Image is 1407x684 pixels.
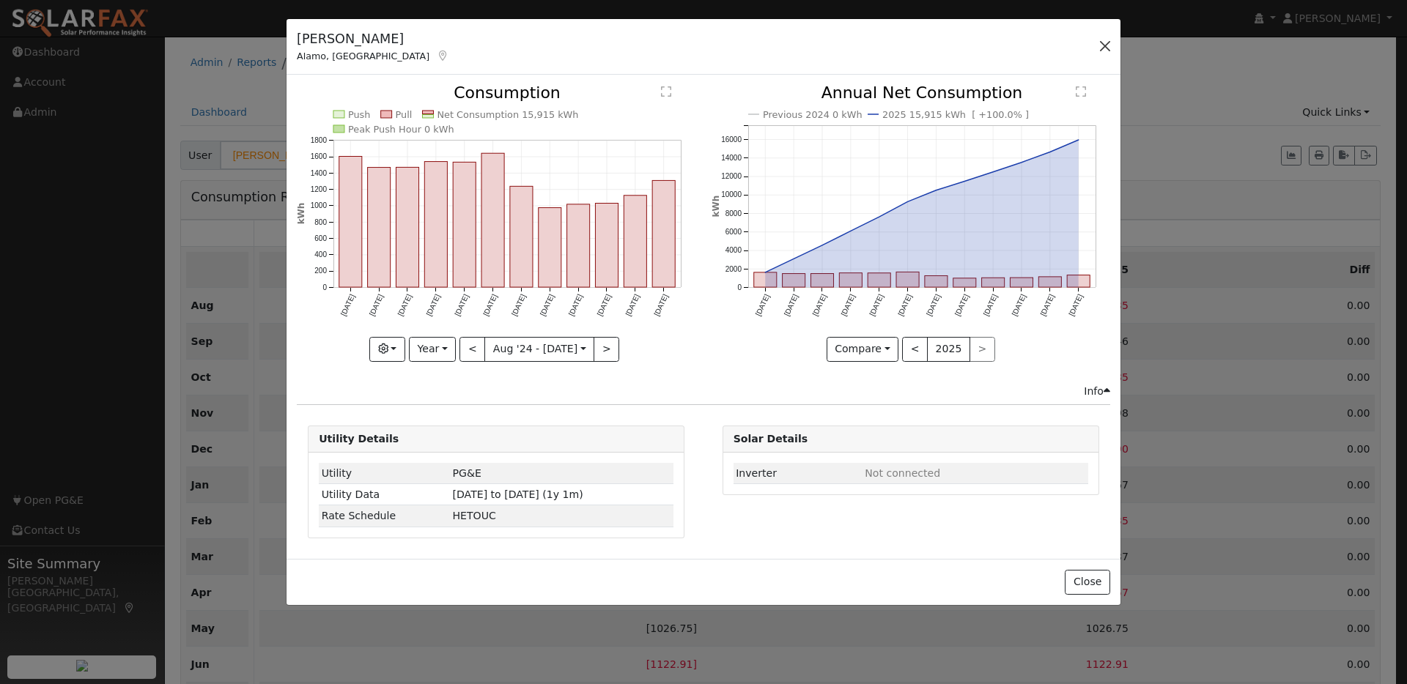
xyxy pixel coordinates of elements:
[721,191,742,199] text: 10000
[596,204,618,288] rect: onclick=""
[827,337,899,362] button: Compare
[624,293,641,317] text: [DATE]
[396,109,413,120] text: Pull
[653,293,670,317] text: [DATE]
[437,50,450,62] a: Map
[782,274,805,288] rect: onclick=""
[319,484,450,505] td: Utility Data
[754,293,771,317] text: [DATE]
[453,467,481,479] span: ID: 17186536, authorized: 08/17/25
[1010,293,1027,317] text: [DATE]
[396,168,419,288] rect: onclick=""
[296,203,306,225] text: kWh
[323,283,328,291] text: 0
[868,273,890,287] rect: onclick=""
[725,247,742,255] text: 4000
[1038,277,1061,287] rect: onclick=""
[734,463,863,484] td: Inverter
[1067,293,1084,317] text: [DATE]
[876,215,882,220] circle: onclick=""
[409,337,456,362] button: Year
[339,293,356,317] text: [DATE]
[762,269,768,275] circle: onclick=""
[904,199,910,205] circle: onclick=""
[848,228,854,234] circle: onclick=""
[425,162,448,288] rect: onclick=""
[314,251,327,259] text: 400
[953,278,976,287] rect: onclick=""
[453,163,476,288] rect: onclick=""
[314,234,327,242] text: 600
[311,202,328,210] text: 1000
[481,154,504,288] rect: onclick=""
[510,187,533,288] rect: onclick=""
[368,293,385,317] text: [DATE]
[927,337,970,362] button: 2025
[821,83,1022,102] text: Annual Net Consumption
[1065,570,1109,595] button: Close
[319,433,399,445] strong: Utility Details
[896,272,919,288] rect: onclick=""
[725,209,742,218] text: 8000
[396,293,413,317] text: [DATE]
[459,337,485,362] button: <
[368,168,391,288] rect: onclick=""
[1047,149,1053,155] circle: onclick=""
[594,337,619,362] button: >
[454,293,470,317] text: [DATE]
[539,208,561,288] rect: onclick=""
[721,154,742,162] text: 14000
[297,51,429,62] span: Alamo, [GEOGRAPHIC_DATA]
[311,185,328,193] text: 1200
[437,109,579,120] text: Net Consumption 15,915 kWh
[661,86,671,97] text: 
[653,181,676,288] rect: onclick=""
[481,293,498,317] text: [DATE]
[981,278,1004,288] rect: onclick=""
[319,505,450,527] td: Rate Schedule
[725,228,742,236] text: 6000
[925,293,942,317] text: [DATE]
[882,109,1029,120] text: 2025 15,915 kWh [ +100.0% ]
[510,293,527,317] text: [DATE]
[839,293,856,317] text: [DATE]
[725,265,742,273] text: 2000
[753,272,776,287] rect: onclick=""
[925,276,948,288] rect: onclick=""
[1010,278,1033,288] rect: onclick=""
[484,337,594,362] button: Aug '24 - [DATE]
[311,169,328,177] text: 1400
[711,196,721,218] text: kWh
[737,283,742,291] text: 0
[624,196,647,287] rect: onclick=""
[810,293,827,317] text: [DATE]
[839,273,862,287] rect: onclick=""
[1019,160,1024,166] circle: onclick=""
[348,124,454,135] text: Peak Push Hour 0 kWh
[961,179,967,185] circle: onclick=""
[453,510,496,521] span: P
[339,157,362,288] rect: onclick=""
[990,169,996,175] circle: onclick=""
[791,256,797,262] circle: onclick=""
[953,293,970,317] text: [DATE]
[319,463,450,484] td: Utility
[311,153,328,161] text: 1600
[782,293,799,317] text: [DATE]
[721,135,742,144] text: 16000
[721,173,742,181] text: 12000
[567,293,584,317] text: [DATE]
[314,218,327,226] text: 800
[348,109,371,120] text: Push
[902,337,928,362] button: <
[425,293,442,317] text: [DATE]
[1038,293,1055,317] text: [DATE]
[868,293,885,317] text: [DATE]
[454,83,561,102] text: Consumption
[314,267,327,275] text: 200
[596,293,613,317] text: [DATE]
[1076,137,1082,143] circle: onclick=""
[1067,275,1090,287] rect: onclick=""
[763,109,863,120] text: Previous 2024 0 kWh
[982,293,999,317] text: [DATE]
